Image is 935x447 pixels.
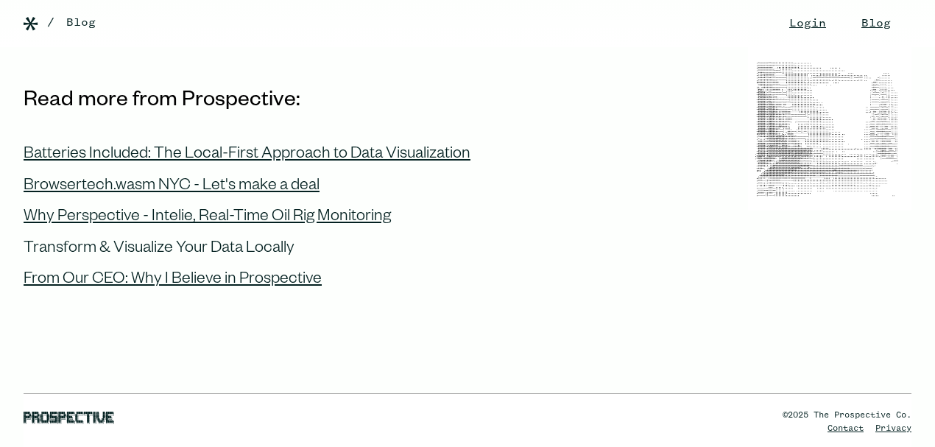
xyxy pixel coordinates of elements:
a: Why Perspective - Intelie, Real-Time Oil Rig Monitoring [24,197,391,228]
div: Browsertech.wasm NYC - Let's make a deal [24,177,320,197]
div: Why Perspective - Intelie, Real-Time Oil Rig Monitoring [24,208,391,228]
div: ©2025 The Prospective Co. [783,409,911,422]
div: Batteries Included: The Local-First Approach to Data Visualization [24,146,470,165]
a: Privacy [875,424,911,433]
a: Batteries Included: The Local-First Approach to Data Visualization [24,134,470,165]
a: Browsertech.wasm NYC - Let's make a deal [24,166,320,197]
a: Transform & Visualize Your Data Locally [24,228,294,259]
a: Blog [66,14,96,32]
div: / [47,14,54,32]
a: Contact [828,424,864,433]
div: From Our CEO: Why I Believe in Prospective [24,271,322,290]
h3: Read more from Prospective: [24,88,542,116]
a: From Our CEO: Why I Believe in Prospective [24,259,322,290]
div: Transform & Visualize Your Data Locally [24,240,294,259]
